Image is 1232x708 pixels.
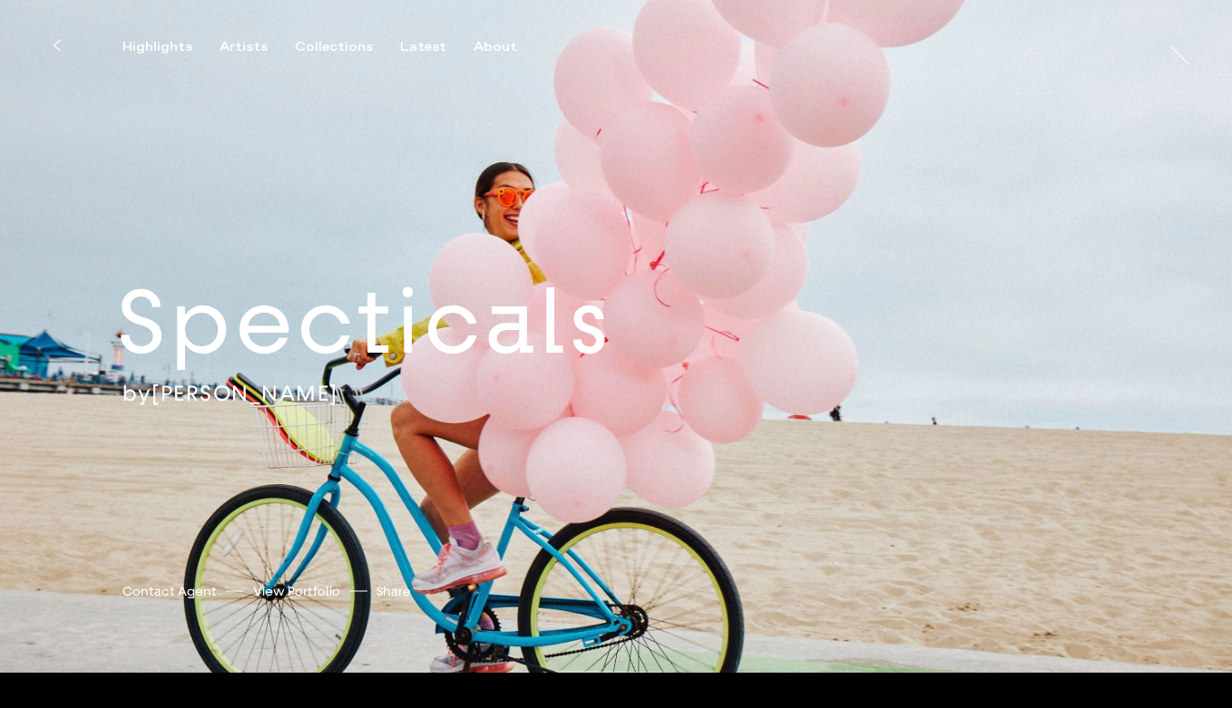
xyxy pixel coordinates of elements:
[400,39,474,55] button: Latest
[122,39,220,55] button: Highlights
[253,582,340,601] a: View Portfolio
[376,579,411,604] button: Share
[295,39,400,55] button: Collections
[152,379,338,406] a: [PERSON_NAME]
[117,266,737,379] h2: Specticals
[122,379,152,406] span: by
[122,582,217,601] a: Contact Agent
[220,39,268,55] div: Artists
[220,39,295,55] button: Artists
[122,39,192,55] div: Highlights
[474,39,517,55] div: About
[295,39,373,55] div: Collections
[400,39,446,55] div: Latest
[474,39,544,55] button: About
